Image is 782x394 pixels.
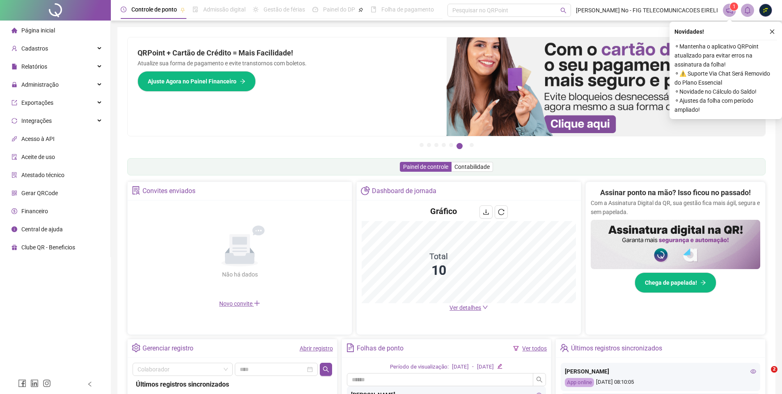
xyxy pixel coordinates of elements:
[21,226,63,233] span: Central de ajuda
[361,186,369,195] span: pie-chart
[253,7,259,12] span: sun
[131,6,177,13] span: Controle de ponto
[482,304,488,310] span: down
[565,378,594,387] div: App online
[21,172,64,178] span: Atestado técnico
[138,47,437,59] h2: QRPoint + Cartão de Crédito = Mais Facilidade!
[11,244,17,250] span: gift
[203,6,245,13] span: Admissão digital
[522,345,547,352] a: Ver todos
[434,143,438,147] button: 3
[138,59,437,68] p: Atualize sua forma de pagamento e evite transtornos com boletos.
[483,209,489,215] span: download
[498,209,505,215] span: reload
[121,7,126,12] span: clock-circle
[645,278,697,287] span: Chega de papelada!
[219,300,260,307] span: Novo convite
[21,63,47,70] span: Relatórios
[600,187,751,198] h2: Assinar ponto na mão? Isso ficou no passado!
[21,190,58,196] span: Gerar QRCode
[674,96,777,114] span: ⚬ Ajustes da folha com período ampliado!
[403,164,448,170] span: Painel de controle
[202,270,277,279] div: Não há dados
[449,304,488,311] a: Ver detalhes down
[240,78,245,84] span: arrow-right
[358,7,363,12] span: pushpin
[565,378,756,387] div: [DATE] 08:10:05
[635,272,716,293] button: Chega de papelada!
[371,7,376,12] span: book
[21,99,53,106] span: Exportações
[21,45,48,52] span: Cadastros
[560,7,566,14] span: search
[11,190,17,196] span: qrcode
[427,143,431,147] button: 2
[11,46,17,51] span: user-add
[372,184,436,198] div: Dashboard de jornada
[449,143,453,147] button: 5
[11,100,17,106] span: export
[180,7,185,12] span: pushpin
[769,29,775,35] span: close
[193,7,198,12] span: file-done
[11,28,17,33] span: home
[132,186,140,195] span: solution
[11,64,17,69] span: file
[142,341,193,355] div: Gerenciar registro
[21,118,52,124] span: Integrações
[381,6,434,13] span: Folha de pagamento
[674,42,777,69] span: ⚬ Mantenha o aplicativo QRPoint atualizado para evitar erros na assinatura da folha!
[576,6,718,15] span: [PERSON_NAME] No - FIG TELECOMUNICACOES EIRELI
[430,205,457,217] h4: Gráfico
[11,118,17,124] span: sync
[11,154,17,160] span: audit
[700,280,706,286] span: arrow-right
[565,367,756,376] div: [PERSON_NAME]
[456,143,463,149] button: 6
[560,343,569,352] span: team
[346,343,355,352] span: file-text
[442,143,446,147] button: 4
[744,7,751,14] span: bell
[470,143,474,147] button: 7
[30,379,39,387] span: linkedin
[11,82,17,88] span: lock
[132,343,140,352] span: setting
[754,366,774,386] iframe: Intercom live chat
[21,244,75,251] span: Clube QR - Beneficios
[472,363,474,371] div: -
[591,198,760,217] p: Com a Assinatura Digital da QR, sua gestão fica mais ágil, segura e sem papelada.
[11,136,17,142] span: api
[264,6,305,13] span: Gestão de férias
[11,172,17,178] span: solution
[323,6,355,13] span: Painel do DP
[674,69,777,87] span: ⚬ ⚠️ Suporte Via Chat Será Removido do Plano Essencial
[447,37,766,136] img: banner%2F75947b42-3b94-469c-a360-407c2d3115d7.png
[733,4,736,9] span: 1
[759,4,772,16] img: 13237
[18,379,26,387] span: facebook
[571,341,662,355] div: Últimos registros sincronizados
[11,226,17,232] span: info-circle
[21,27,55,34] span: Página inicial
[591,220,760,269] img: banner%2F02c71560-61a6-44d4-94b9-c8ab97240462.png
[21,208,48,214] span: Financeiro
[11,208,17,214] span: dollar
[730,2,738,11] sup: 1
[497,364,502,369] span: edit
[312,7,318,12] span: dashboard
[750,369,756,374] span: eye
[142,184,195,198] div: Convites enviados
[21,81,59,88] span: Administração
[771,366,777,373] span: 2
[674,27,704,36] span: Novidades !
[148,77,236,86] span: Ajuste Agora no Painel Financeiro
[726,7,733,14] span: notification
[449,304,481,311] span: Ver detalhes
[323,366,329,373] span: search
[513,346,519,351] span: filter
[477,363,494,371] div: [DATE]
[674,87,777,96] span: ⚬ Novidade no Cálculo do Saldo!
[136,379,329,389] div: Últimos registros sincronizados
[43,379,51,387] span: instagram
